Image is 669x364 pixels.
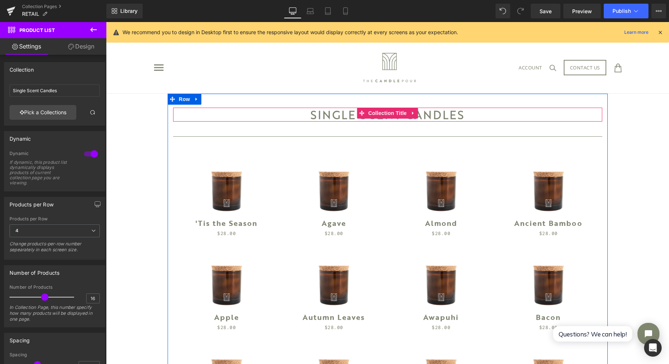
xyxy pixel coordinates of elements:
div: Products per Row [10,197,54,208]
b: 4 [15,228,18,233]
div: Spacing [10,352,100,357]
div: Shop Gift Cards! Click Here to Purchase! [213,6,351,14]
img: Agave [200,137,256,192]
div: Dynamic [10,151,77,158]
div: Change products-per-row number sepearately in each screen size. [10,241,100,257]
span: $28.00 [111,207,130,216]
div: Number of Products [10,266,59,276]
div: In Collection Page, this number specify how many products will be displayed in one page. [10,304,100,327]
button: Redo [513,4,528,18]
span: $28.00 [219,301,237,310]
span: $28.00 [111,301,130,310]
span: Publish [613,8,631,14]
img: Almond [307,137,363,192]
a: Agave [216,197,240,205]
span: Row [71,72,86,83]
span: $28.00 [326,301,344,310]
div: Collection [10,62,34,73]
a: Almond [319,197,351,205]
a: Learn more [621,28,651,37]
span: $28.00 [219,207,237,216]
span: Preview [572,7,592,15]
a: Preview [563,4,601,18]
nav: Primary [47,40,59,51]
img: Ancient Bamboo [415,137,471,192]
button: Publish [604,4,648,18]
a: Mobile [337,4,354,18]
button: More [651,4,666,18]
a: Desktop [284,4,301,18]
a: Autumn Leaves [197,291,259,299]
a: New Library [106,4,143,18]
a: Expand / Collapse [303,86,312,97]
a: Ancient Bamboo [408,197,476,205]
div: If dynamic, this product list dynamically displays products of current collection page you are vi... [10,160,76,185]
a: Contact Us [458,38,500,53]
a: Pick a Collections [10,105,76,120]
a: Apple [108,291,133,299]
div: Products per Row [10,216,100,221]
p: We recommend you to design in Desktop first to ensure the responsive layout would display correct... [123,28,458,36]
span: Product List [19,27,55,33]
a: Cart [508,43,516,48]
a: Design [55,38,108,55]
span: Collection Title [260,86,303,97]
div: Spacing [10,333,30,343]
a: Tablet [319,4,337,18]
div: Dynamic [10,131,31,142]
a: 'Tis the Season [89,197,151,205]
div: Open Intercom Messenger [644,339,662,357]
span: RETAIL [22,11,39,17]
a: Expand / Collapse [86,72,95,83]
img: Apple [93,231,149,286]
a: Awapuhi [317,291,353,299]
img: Autumn Leaves [200,231,256,286]
a: Laptop [301,4,319,18]
span: $28.00 [433,207,452,216]
span: Save [540,7,552,15]
a: Search [440,41,454,50]
div: Number of Products [10,285,100,290]
span: $28.00 [433,301,452,310]
a: Account [413,42,436,49]
button: Undo [496,4,510,18]
img: 'Tis the Season [93,137,149,192]
a: Collection Pages [22,4,106,10]
span: $28.00 [326,207,344,216]
a: Bacon [430,291,455,299]
img: The Candle Pour [257,31,310,60]
iframe: Tidio Chat [437,291,563,342]
h1: Single Scent Candles [67,86,496,100]
span: Library [120,8,138,14]
img: Awapuhi [307,231,363,286]
img: Bacon [415,231,471,286]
